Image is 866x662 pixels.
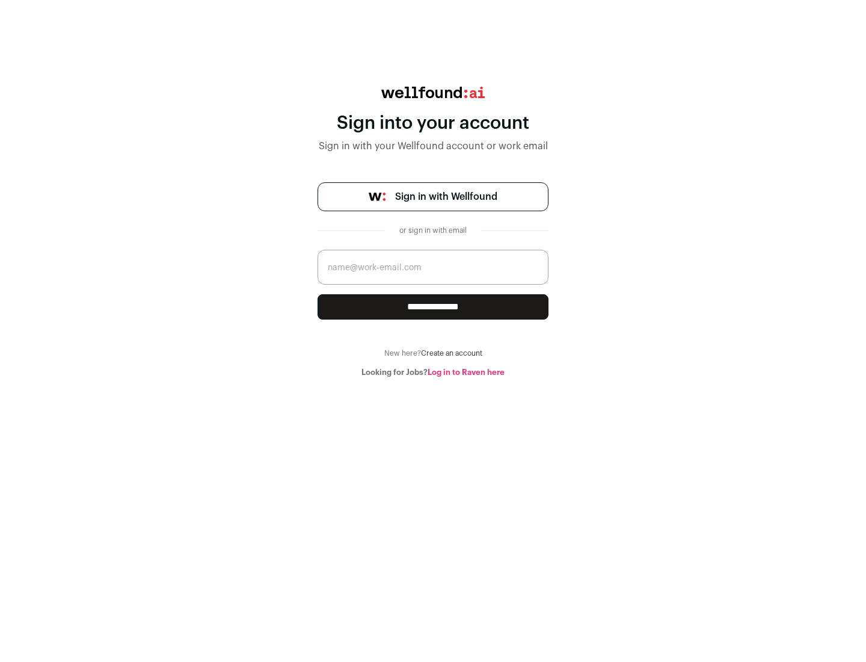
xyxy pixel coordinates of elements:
[318,139,548,153] div: Sign in with your Wellfound account or work email
[381,87,485,98] img: wellfound:ai
[318,348,548,358] div: New here?
[318,250,548,285] input: name@work-email.com
[428,368,505,376] a: Log in to Raven here
[395,190,497,204] span: Sign in with Wellfound
[421,350,482,357] a: Create an account
[369,193,385,201] img: wellfound-symbol-flush-black-fb3c872781a75f747ccb3a119075da62bfe97bd399995f84a933054e44a575c4.png
[395,226,471,235] div: or sign in with email
[318,368,548,377] div: Looking for Jobs?
[318,113,548,134] div: Sign into your account
[318,182,548,211] a: Sign in with Wellfound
